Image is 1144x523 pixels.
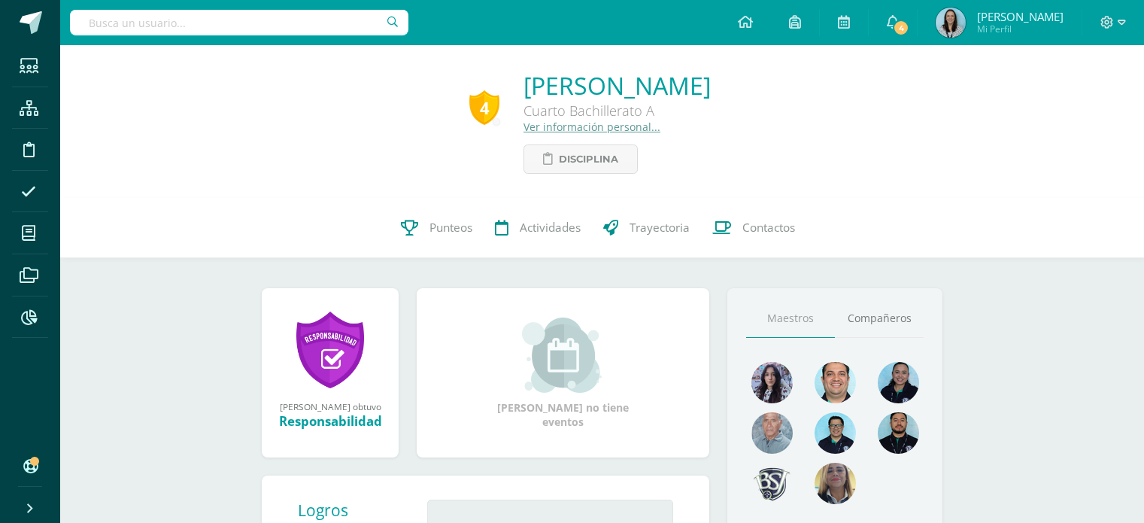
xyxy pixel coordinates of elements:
img: 677c00e80b79b0324b531866cf3fa47b.png [815,362,856,403]
img: 4fefb2d4df6ade25d47ae1f03d061a50.png [878,362,919,403]
div: Responsabilidad [277,412,384,430]
img: event_small.png [522,318,604,393]
input: Busca un usuario... [70,10,408,35]
div: Cuarto Bachillerato A [523,102,711,120]
a: Ver información personal... [523,120,660,134]
span: [PERSON_NAME] [977,9,1064,24]
div: [PERSON_NAME] no tiene eventos [488,318,639,429]
a: Maestros [746,300,835,338]
img: d220431ed6a2715784848fdc026b3719.png [815,412,856,454]
img: 2207c9b573316a41e74c87832a091651.png [878,412,919,454]
span: Punteos [429,220,472,236]
img: 55ac31a88a72e045f87d4a648e08ca4b.png [751,412,793,454]
a: Compañeros [835,300,924,338]
span: Trayectoria [630,220,690,236]
a: Disciplina [523,144,638,174]
span: Actividades [520,220,581,236]
span: 4 [893,20,909,36]
img: 5a6f75ce900a0f7ea551130e923f78ee.png [936,8,966,38]
a: Punteos [390,198,484,258]
span: Mi Perfil [977,23,1064,35]
img: d483e71d4e13296e0ce68ead86aec0b8.png [751,463,793,504]
span: Contactos [742,220,795,236]
span: Disciplina [559,145,618,173]
div: 4 [469,90,499,125]
a: Contactos [701,198,806,258]
div: [PERSON_NAME] obtuvo [277,400,384,412]
img: 31702bfb268df95f55e840c80866a926.png [751,362,793,403]
div: Logros [298,500,415,521]
a: Actividades [484,198,592,258]
a: Trayectoria [592,198,701,258]
img: aa9857ee84d8eb936f6c1e33e7ea3df6.png [815,463,856,504]
a: [PERSON_NAME] [523,69,711,102]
